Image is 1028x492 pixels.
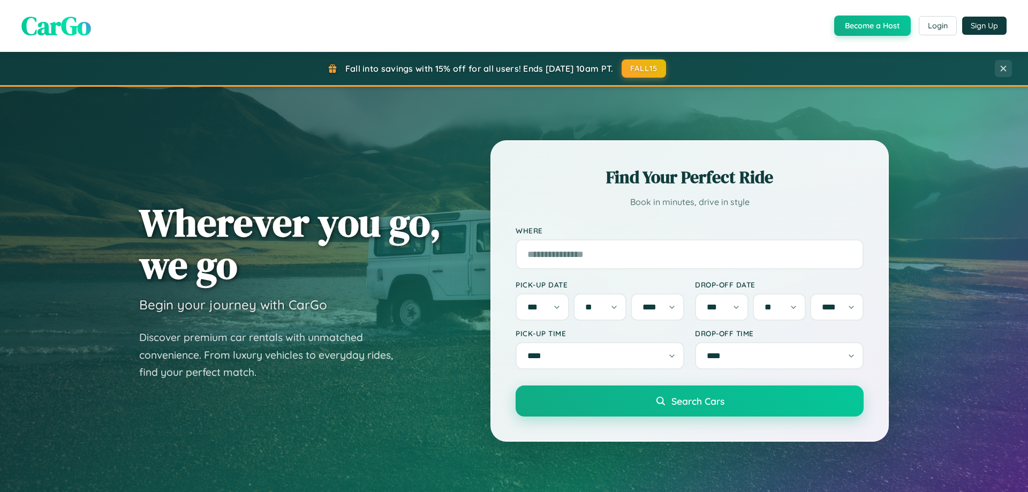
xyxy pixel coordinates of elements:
button: Become a Host [834,16,911,36]
span: CarGo [21,8,91,43]
button: Login [919,16,957,35]
label: Where [516,226,864,235]
button: Search Cars [516,385,864,417]
span: Fall into savings with 15% off for all users! Ends [DATE] 10am PT. [345,63,614,74]
span: Search Cars [671,395,724,407]
label: Pick-up Date [516,280,684,289]
label: Drop-off Time [695,329,864,338]
p: Discover premium car rentals with unmatched convenience. From luxury vehicles to everyday rides, ... [139,329,407,381]
h3: Begin your journey with CarGo [139,297,327,313]
button: Sign Up [962,17,1007,35]
h1: Wherever you go, we go [139,201,441,286]
button: FALL15 [622,59,667,78]
p: Book in minutes, drive in style [516,194,864,210]
label: Drop-off Date [695,280,864,289]
h2: Find Your Perfect Ride [516,165,864,189]
label: Pick-up Time [516,329,684,338]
